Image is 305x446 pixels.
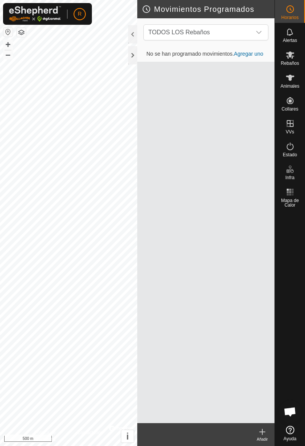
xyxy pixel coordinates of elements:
[275,423,305,444] a: Ayuda
[148,29,210,35] span: TODOS LOS Rebaños
[3,50,13,59] button: –
[286,130,294,134] span: VVs
[126,431,129,441] span: i
[277,198,303,207] span: Mapa de Calor
[78,10,82,18] span: R
[281,61,299,66] span: Rebaños
[77,429,103,443] a: Contáctenos
[3,40,13,49] button: +
[284,436,297,441] span: Ayuda
[279,400,302,423] div: Chat abierto
[283,152,297,157] span: Estado
[34,429,68,443] a: Política de Privacidad
[234,51,263,57] a: Agregar uno
[281,84,299,88] span: Animales
[121,430,134,443] button: i
[142,5,274,14] h2: Movimientos Programados
[140,51,270,57] span: No se han programado movimientos.
[283,38,297,43] span: Alertas
[251,25,266,40] div: dropdown trigger
[9,6,61,22] img: Logo Gallagher
[3,27,13,37] button: Restablecer Mapa
[281,15,299,20] span: Horarios
[285,175,294,180] span: Infra
[145,25,251,40] span: TODOS LOS Rebaños
[17,28,26,37] button: Capas del Mapa
[250,436,274,442] div: Añadir
[281,107,298,111] span: Collares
